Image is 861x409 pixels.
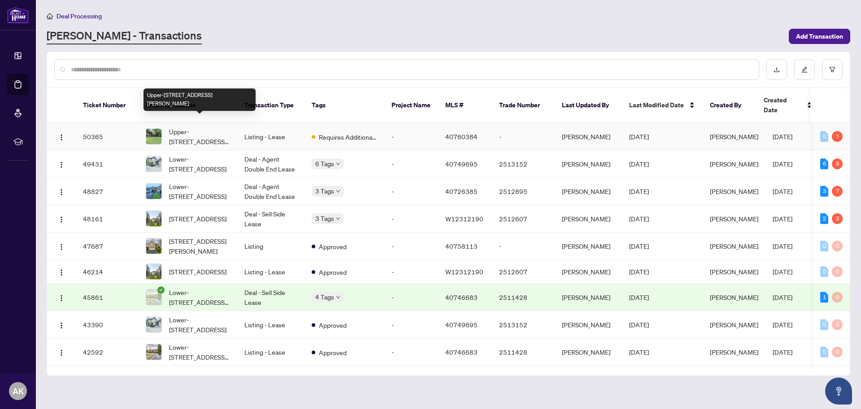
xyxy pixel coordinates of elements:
[384,150,438,178] td: -
[146,290,161,305] img: thumbnail-img
[169,181,230,201] span: Lower-[STREET_ADDRESS]
[629,242,649,250] span: [DATE]
[703,88,757,123] th: Created By
[445,187,478,195] span: 40726385
[146,317,161,332] img: thumbnail-img
[319,267,347,277] span: Approved
[445,160,478,168] span: 40749695
[336,162,340,166] span: down
[555,123,622,150] td: [PERSON_NAME]
[76,205,139,233] td: 48161
[438,88,492,123] th: MLS #
[58,322,65,329] img: Logo
[76,150,139,178] td: 49431
[384,339,438,366] td: -
[757,88,819,123] th: Created Date
[629,348,649,356] span: [DATE]
[773,348,792,356] span: [DATE]
[629,100,684,110] span: Last Modified Date
[801,66,808,73] span: edit
[76,123,139,150] td: 50365
[54,211,69,226] button: Logo
[76,233,139,260] td: 47687
[47,13,53,19] span: home
[445,293,478,301] span: 40746683
[820,266,828,277] div: 0
[555,205,622,233] td: [PERSON_NAME]
[384,88,438,123] th: Project Name
[237,205,304,233] td: Deal - Sell Side Lease
[555,284,622,311] td: [PERSON_NAME]
[555,150,622,178] td: [PERSON_NAME]
[773,160,792,168] span: [DATE]
[822,59,843,80] button: filter
[629,215,649,223] span: [DATE]
[76,178,139,205] td: 48827
[820,213,828,224] div: 2
[555,88,622,123] th: Last Updated By
[384,284,438,311] td: -
[555,311,622,339] td: [PERSON_NAME]
[146,344,161,360] img: thumbnail-img
[710,348,758,356] span: [PERSON_NAME]
[169,287,230,307] span: Lower-[STREET_ADDRESS][PERSON_NAME]
[76,88,139,123] th: Ticket Number
[629,268,649,276] span: [DATE]
[492,284,555,311] td: 2511428
[710,242,758,250] span: [PERSON_NAME]
[555,178,622,205] td: [PERSON_NAME]
[492,233,555,260] td: -
[492,150,555,178] td: 2513152
[169,154,230,174] span: Lower-[STREET_ADDRESS]
[794,59,815,80] button: edit
[237,311,304,339] td: Listing - Lease
[237,88,304,123] th: Transaction Type
[237,233,304,260] td: Listing
[76,284,139,311] td: 45861
[832,292,843,303] div: 0
[237,284,304,311] td: Deal - Sell Side Lease
[832,319,843,330] div: 0
[774,66,780,73] span: download
[384,233,438,260] td: -
[146,129,161,144] img: thumbnail-img
[139,88,237,123] th: Property Address
[319,320,347,330] span: Approved
[710,132,758,141] span: [PERSON_NAME]
[169,342,230,362] span: Lower-[STREET_ADDRESS][PERSON_NAME]
[384,123,438,150] td: -
[304,88,384,123] th: Tags
[773,215,792,223] span: [DATE]
[58,295,65,302] img: Logo
[146,264,161,279] img: thumbnail-img
[820,292,828,303] div: 1
[492,260,555,284] td: 2512607
[773,132,792,141] span: [DATE]
[820,131,828,142] div: 0
[832,158,843,169] div: 5
[315,292,334,302] span: 4 Tags
[315,213,334,224] span: 3 Tags
[54,290,69,304] button: Logo
[710,160,758,168] span: [PERSON_NAME]
[54,129,69,144] button: Logo
[820,158,828,169] div: 6
[629,293,649,301] span: [DATE]
[445,215,483,223] span: W12312190
[146,211,161,226] img: thumbnail-img
[315,186,334,196] span: 3 Tags
[384,260,438,284] td: -
[54,239,69,253] button: Logo
[54,184,69,198] button: Logo
[146,156,161,172] img: thumbnail-img
[76,311,139,339] td: 43390
[796,29,843,44] span: Add Transaction
[710,321,758,329] span: [PERSON_NAME]
[492,205,555,233] td: 2512607
[445,348,478,356] span: 40746683
[555,233,622,260] td: [PERSON_NAME]
[384,311,438,339] td: -
[832,241,843,251] div: 0
[710,215,758,223] span: [PERSON_NAME]
[146,238,161,254] img: thumbnail-img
